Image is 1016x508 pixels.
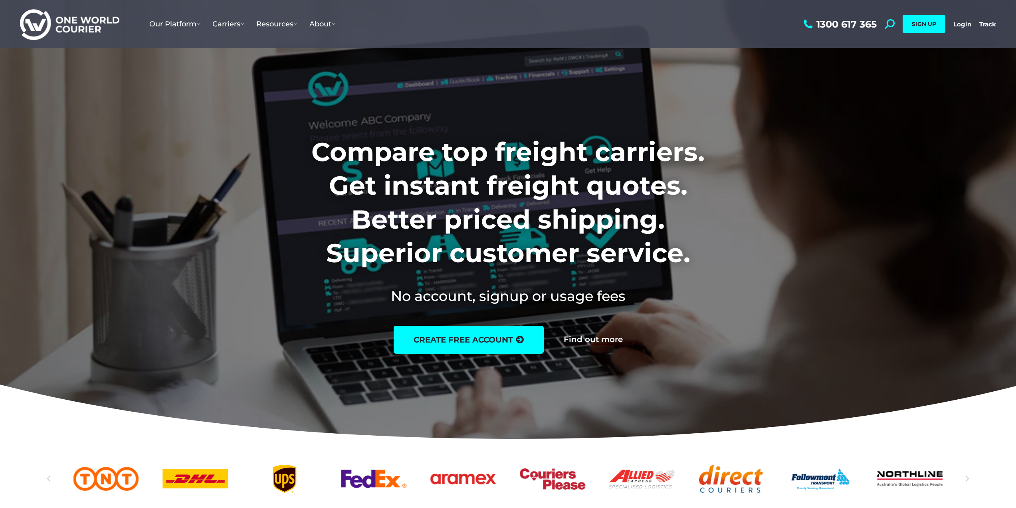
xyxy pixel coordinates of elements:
[802,19,877,29] a: 1300 617 365
[252,465,317,493] div: 4 / 25
[256,20,297,28] span: Resources
[212,20,244,28] span: Carriers
[259,286,757,306] h2: No account, signup or usage fees
[309,20,335,28] span: About
[564,335,623,344] a: Find out more
[73,465,943,493] div: Slides
[979,20,996,28] a: Track
[903,15,945,33] a: SIGN UP
[259,135,757,270] h1: Compare top freight carriers. Get instant freight quotes. Better priced shipping. Superior custom...
[73,465,139,493] a: TNT logo Australian freight company
[788,465,853,493] div: 10 / 25
[341,465,407,493] div: 5 / 25
[953,20,971,28] a: Login
[162,465,228,493] a: DHl logo
[788,465,853,493] a: Followmont transoirt web logo
[698,465,764,493] div: 9 / 25
[520,465,585,493] div: 7 / 25
[73,465,139,493] div: 2 / 25
[394,326,544,354] a: create free account
[609,465,675,493] div: 8 / 25
[877,465,943,493] a: Northline logo
[20,8,119,40] img: One World Courier
[698,465,764,493] a: Direct Couriers logo
[430,465,496,493] a: Aramex_logo
[877,465,943,493] div: 11 / 25
[143,12,206,36] a: Our Platform
[341,465,407,493] a: FedEx logo
[303,12,341,36] a: About
[520,465,585,493] a: Couriers Please logo
[430,465,496,493] div: 6 / 25
[162,465,228,493] div: 3 / 25
[149,20,200,28] span: Our Platform
[206,12,250,36] a: Carriers
[912,20,936,28] span: SIGN UP
[609,465,675,493] a: Allied Express logo
[252,465,317,493] a: UPS logo
[250,12,303,36] a: Resources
